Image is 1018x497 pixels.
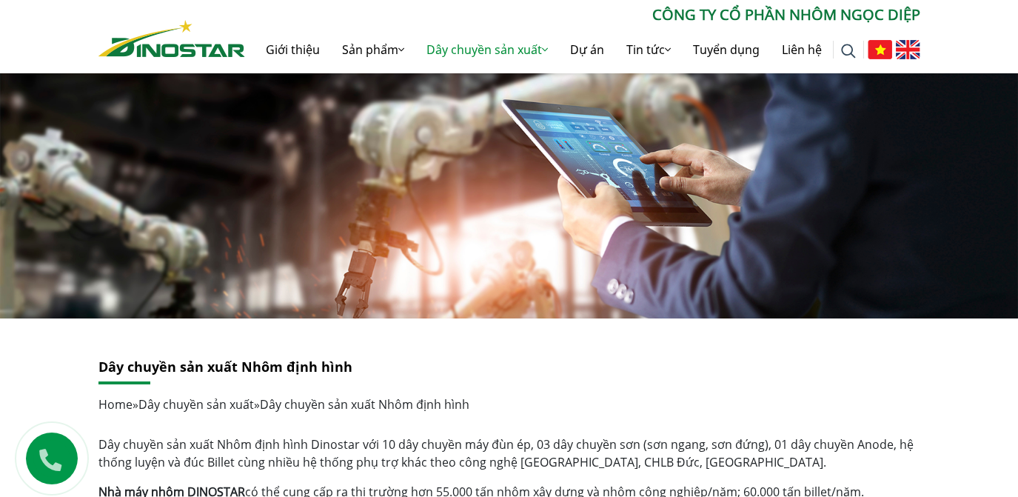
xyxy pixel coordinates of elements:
a: Home [98,396,133,413]
a: Tuyển dụng [682,26,771,73]
img: Tiếng Việt [868,40,892,59]
a: Dự án [559,26,615,73]
a: Dây chuyền sản xuất Nhôm định hình [98,358,352,376]
img: English [896,40,920,59]
span: Dây chuyền sản xuất Nhôm định hình [260,396,469,413]
p: Dây chuyền sản xuất Nhôm định hình Dinostar với 10 dây chuyền máy đùn ép, 03 dây chuyền sơn (sơn ... [98,436,920,471]
span: » » [98,396,469,413]
p: CÔNG TY CỔ PHẦN NHÔM NGỌC DIỆP [245,4,920,26]
a: Dây chuyền sản xuất [415,26,559,73]
img: search [841,44,856,59]
a: Sản phẩm [331,26,415,73]
a: Liên hệ [771,26,833,73]
a: Giới thiệu [255,26,331,73]
a: Dây chuyền sản xuất [138,396,254,413]
img: Nhôm Dinostar [98,20,245,57]
a: Tin tức [615,26,682,73]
